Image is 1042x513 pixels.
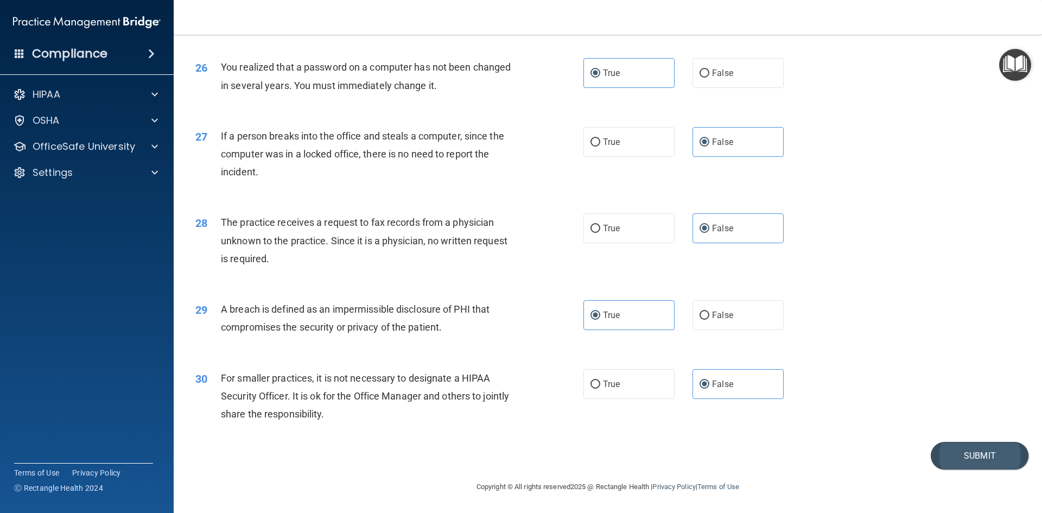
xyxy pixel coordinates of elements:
[13,88,158,101] a: HIPAA
[33,140,135,153] p: OfficeSafe University
[33,166,73,179] p: Settings
[590,69,600,78] input: True
[712,223,733,233] span: False
[603,137,620,147] span: True
[13,114,158,127] a: OSHA
[410,470,806,504] div: Copyright © All rights reserved 2025 @ Rectangle Health | |
[221,303,490,333] span: A breach is defined as an impermissible disclosure of PHI that compromises the security or privac...
[931,442,1028,470] button: Submit
[195,61,207,74] span: 26
[590,381,600,389] input: True
[712,137,733,147] span: False
[590,225,600,233] input: True
[13,140,158,153] a: OfficeSafe University
[195,217,207,230] span: 28
[32,46,107,61] h4: Compliance
[700,381,709,389] input: False
[700,69,709,78] input: False
[700,225,709,233] input: False
[712,68,733,78] span: False
[195,372,207,385] span: 30
[603,223,620,233] span: True
[221,372,509,420] span: For smaller practices, it is not necessary to designate a HIPAA Security Officer. It is ok for th...
[195,130,207,143] span: 27
[221,217,507,264] span: The practice receives a request to fax records from a physician unknown to the practice. Since it...
[33,88,60,101] p: HIPAA
[13,166,158,179] a: Settings
[221,130,504,178] span: If a person breaks into the office and steals a computer, since the computer was in a locked offi...
[697,483,739,491] a: Terms of Use
[603,379,620,389] span: True
[712,310,733,320] span: False
[195,303,207,316] span: 29
[603,310,620,320] span: True
[14,483,103,493] span: Ⓒ Rectangle Health 2024
[603,68,620,78] span: True
[14,467,59,478] a: Terms of Use
[712,379,733,389] span: False
[221,61,511,91] span: You realized that a password on a computer has not been changed in several years. You must immedi...
[999,49,1031,81] button: Open Resource Center
[652,483,695,491] a: Privacy Policy
[33,114,60,127] p: OSHA
[590,138,600,147] input: True
[700,138,709,147] input: False
[700,312,709,320] input: False
[72,467,121,478] a: Privacy Policy
[590,312,600,320] input: True
[13,11,161,33] img: PMB logo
